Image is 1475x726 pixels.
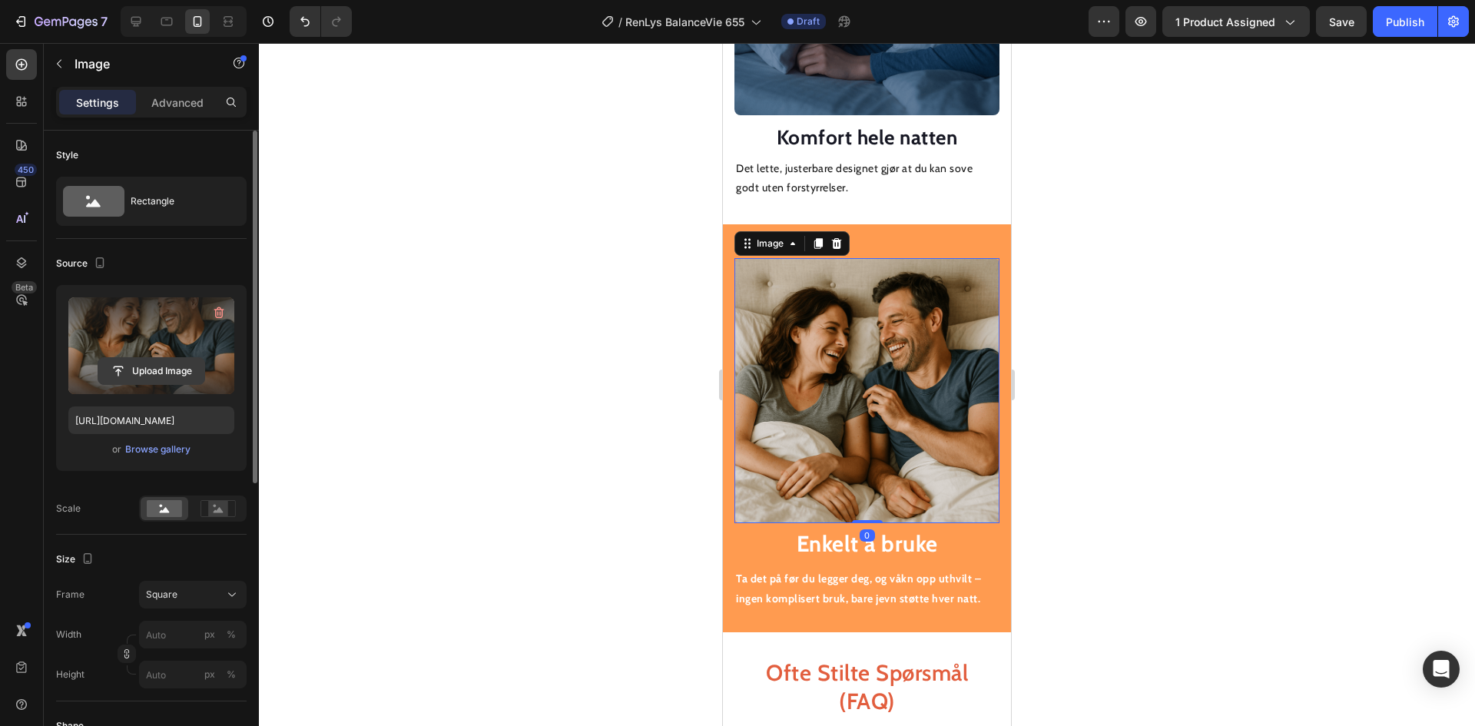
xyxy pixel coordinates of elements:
div: Browse gallery [125,443,191,456]
label: Frame [56,588,85,602]
div: Style [56,148,78,162]
button: Save [1316,6,1367,37]
button: % [201,625,219,644]
p: Settings [76,94,119,111]
span: RenLys BalanceVie 655 [625,14,744,30]
span: or [112,440,121,459]
div: Open Intercom Messenger [1423,651,1460,688]
iframe: Design area [723,43,1011,726]
button: px [222,625,240,644]
p: Advanced [151,94,204,111]
button: 7 [6,6,114,37]
div: px [204,668,215,681]
input: px% [139,621,247,648]
div: Undo/Redo [290,6,352,37]
button: Browse gallery [124,442,191,457]
div: % [227,668,236,681]
span: / [618,14,622,30]
label: Width [56,628,81,641]
button: px [222,665,240,684]
button: Publish [1373,6,1437,37]
input: px% [139,661,247,688]
p: 7 [101,12,108,31]
p: Image [75,55,205,73]
div: % [227,628,236,641]
div: Rectangle [131,184,224,219]
button: Upload Image [98,357,205,385]
div: Size [56,549,97,570]
button: % [201,665,219,684]
div: Beta [12,281,37,293]
div: Publish [1386,14,1424,30]
input: https://example.com/image.jpg [68,406,234,434]
div: px [204,628,215,641]
button: Square [139,581,247,608]
label: Height [56,668,85,681]
div: Scale [56,502,81,515]
span: Draft [797,15,820,28]
span: 1 product assigned [1175,14,1275,30]
span: Square [146,588,177,602]
div: 450 [15,164,37,176]
button: 1 product assigned [1162,6,1310,37]
span: Save [1329,15,1354,28]
div: Source [56,254,109,274]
